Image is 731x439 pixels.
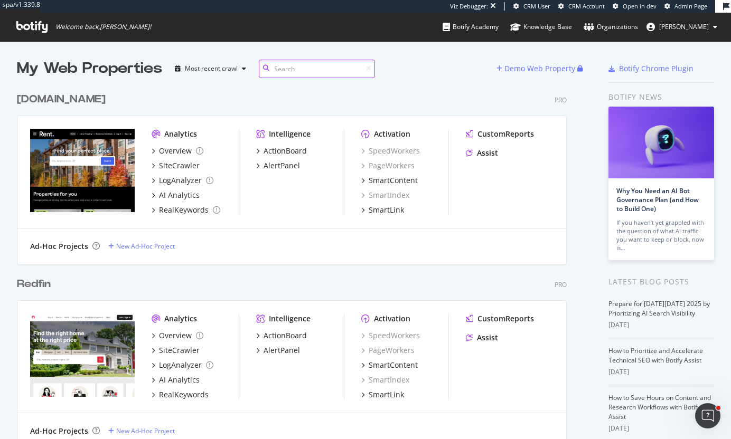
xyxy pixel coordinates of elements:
[116,242,175,251] div: New Ad-Hoc Project
[159,146,192,156] div: Overview
[159,205,209,215] div: RealKeywords
[152,330,203,341] a: Overview
[477,332,498,343] div: Assist
[510,13,572,41] a: Knowledge Base
[523,2,550,10] span: CRM User
[152,160,200,171] a: SiteCrawler
[361,160,415,171] a: PageWorkers
[608,107,714,178] img: Why You Need an AI Bot Governance Plan (and How to Build One)
[674,2,707,10] span: Admin Page
[361,175,418,186] a: SmartContent
[369,389,404,400] div: SmartLink
[159,190,200,201] div: AI Analytics
[256,330,307,341] a: ActionBoard
[616,186,699,213] a: Why You Need an AI Bot Governance Plan (and How to Build One)
[496,64,577,73] a: Demo Web Property
[269,313,311,324] div: Intelligence
[664,2,707,11] a: Admin Page
[17,92,110,107] a: [DOMAIN_NAME]
[30,426,88,436] div: Ad-Hoc Projects
[159,175,202,186] div: LogAnalyzer
[616,218,706,252] div: If you haven’t yet grappled with the question of what AI traffic you want to keep or block, now is…
[466,129,534,139] a: CustomReports
[152,175,213,186] a: LogAnalyzer
[152,345,200,356] a: SiteCrawler
[30,313,135,397] img: redfin.com
[159,375,200,385] div: AI Analytics
[374,129,410,139] div: Activation
[608,367,714,377] div: [DATE]
[17,58,162,79] div: My Web Properties
[466,148,498,158] a: Assist
[30,129,135,213] img: rent.com
[608,320,714,330] div: [DATE]
[477,148,498,158] div: Assist
[164,313,197,324] div: Analytics
[466,332,498,343] a: Assist
[171,60,250,77] button: Most recent crawl
[152,360,213,370] a: LogAnalyzer
[510,22,572,32] div: Knowledge Base
[256,345,300,356] a: AlertPanel
[584,13,638,41] a: Organizations
[496,60,577,77] button: Demo Web Property
[361,330,420,341] a: SpeedWorkers
[466,313,534,324] a: CustomReports
[108,242,175,251] a: New Ad-Hoc Project
[695,403,720,428] iframe: Intercom live chat
[256,160,300,171] a: AlertPanel
[608,276,714,288] div: Latest Blog Posts
[504,63,575,74] div: Demo Web Property
[269,129,311,139] div: Intelligence
[568,2,605,10] span: CRM Account
[159,160,200,171] div: SiteCrawler
[638,18,726,35] button: [PERSON_NAME]
[264,330,307,341] div: ActionBoard
[558,2,605,11] a: CRM Account
[256,146,307,156] a: ActionBoard
[450,2,488,11] div: Viz Debugger:
[361,190,409,201] a: SmartIndex
[361,360,418,370] a: SmartContent
[361,205,404,215] a: SmartLink
[108,426,175,435] a: New Ad-Hoc Project
[152,389,209,400] a: RealKeywords
[152,205,220,215] a: RealKeywords
[159,330,192,341] div: Overview
[361,146,420,156] a: SpeedWorkers
[152,375,200,385] a: AI Analytics
[623,2,657,10] span: Open in dev
[361,345,415,356] a: PageWorkers
[17,92,106,107] div: [DOMAIN_NAME]
[619,63,693,74] div: Botify Chrome Plugin
[608,346,703,365] a: How to Prioritize and Accelerate Technical SEO with Botify Assist
[152,190,200,201] a: AI Analytics
[369,205,404,215] div: SmartLink
[159,360,202,370] div: LogAnalyzer
[608,91,714,103] div: Botify news
[17,276,51,292] div: Redfin
[264,160,300,171] div: AlertPanel
[55,23,151,31] span: Welcome back, [PERSON_NAME] !
[264,146,307,156] div: ActionBoard
[259,60,375,78] input: Search
[264,345,300,356] div: AlertPanel
[152,146,203,156] a: Overview
[555,280,567,289] div: Pro
[361,375,409,385] div: SmartIndex
[116,426,175,435] div: New Ad-Hoc Project
[369,360,418,370] div: SmartContent
[164,129,197,139] div: Analytics
[185,65,238,72] div: Most recent crawl
[613,2,657,11] a: Open in dev
[477,129,534,139] div: CustomReports
[17,276,55,292] a: Redfin
[513,2,550,11] a: CRM User
[374,313,410,324] div: Activation
[369,175,418,186] div: SmartContent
